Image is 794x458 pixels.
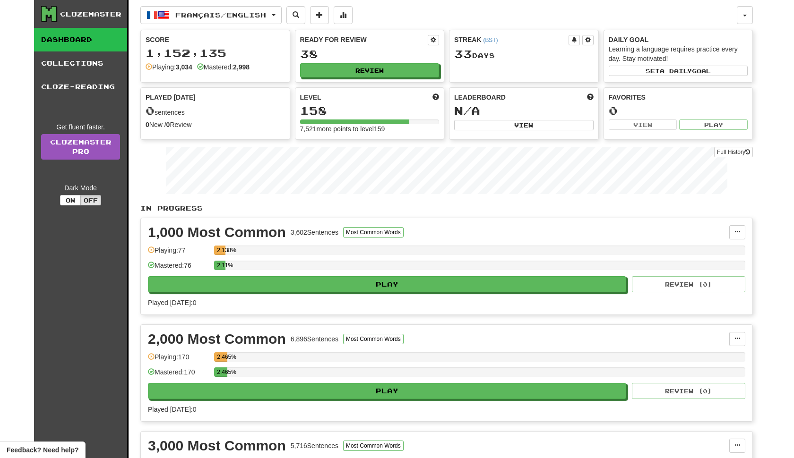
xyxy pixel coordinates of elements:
[217,352,227,362] div: 2.465%
[148,225,286,239] div: 1,000 Most Common
[343,334,404,344] button: Most Common Words
[197,62,250,72] div: Mastered:
[176,63,192,71] strong: 3,034
[148,439,286,453] div: 3,000 Most Common
[146,62,192,72] div: Playing:
[140,6,282,24] button: Français/English
[7,445,78,455] span: Open feedback widget
[146,47,285,59] div: 1,152,135
[148,406,196,413] span: Played [DATE]: 0
[483,37,498,43] a: (BST)
[80,195,101,205] button: Off
[217,367,227,377] div: 2.465%
[432,93,439,102] span: Score more points to level up
[148,332,286,346] div: 2,000 Most Common
[148,299,196,306] span: Played [DATE]: 0
[148,261,209,276] div: Mastered: 76
[60,195,81,205] button: On
[343,441,404,451] button: Most Common Words
[300,63,440,77] button: Review
[60,9,121,19] div: Clozemaster
[587,93,594,102] span: This week in points, UTC
[34,28,127,51] a: Dashboard
[454,120,594,130] button: View
[34,75,127,99] a: Cloze-Reading
[146,120,285,129] div: New / Review
[300,105,440,117] div: 158
[148,246,209,261] div: Playing: 77
[714,147,753,157] button: Full History
[334,6,353,24] button: More stats
[148,367,209,383] div: Mastered: 170
[146,93,196,102] span: Played [DATE]
[148,352,209,368] div: Playing: 170
[632,276,745,292] button: Review (0)
[609,44,748,63] div: Learning a language requires practice every day. Stay motivated!
[609,119,677,130] button: View
[454,35,569,44] div: Streak
[146,35,285,44] div: Score
[609,35,748,44] div: Daily Goal
[166,121,170,128] strong: 0
[146,105,285,117] div: sentences
[41,183,120,193] div: Dark Mode
[454,93,506,102] span: Leaderboard
[291,441,338,450] div: 5,716 Sentences
[148,276,626,292] button: Play
[146,121,149,128] strong: 0
[41,134,120,160] a: ClozemasterPro
[300,93,321,102] span: Level
[454,48,594,60] div: Day s
[660,68,692,74] span: a daily
[300,48,440,60] div: 38
[310,6,329,24] button: Add sentence to collection
[140,204,753,213] p: In Progress
[454,47,472,60] span: 33
[343,227,404,237] button: Most Common Words
[148,383,626,399] button: Play
[217,261,225,270] div: 2.11%
[146,104,155,117] span: 0
[41,122,120,132] div: Get fluent faster.
[609,93,748,102] div: Favorites
[609,66,748,76] button: Seta dailygoal
[217,246,225,255] div: 2.138%
[233,63,250,71] strong: 2,998
[34,51,127,75] a: Collections
[175,11,266,19] span: Français / English
[679,119,748,130] button: Play
[300,124,440,134] div: 7,521 more points to level 159
[300,35,428,44] div: Ready for Review
[291,228,338,237] div: 3,602 Sentences
[632,383,745,399] button: Review (0)
[454,104,480,117] span: N/A
[286,6,305,24] button: Search sentences
[291,334,338,344] div: 6,896 Sentences
[609,105,748,117] div: 0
